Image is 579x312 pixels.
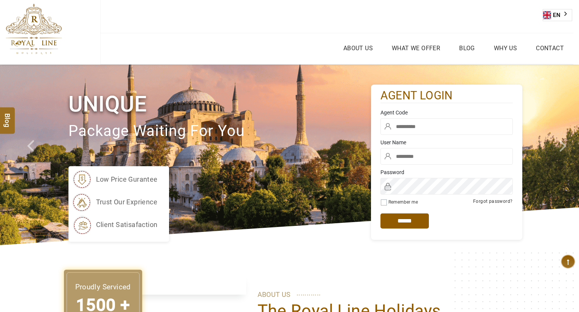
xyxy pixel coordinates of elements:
[380,168,513,176] label: Password
[543,9,572,21] aside: Language selected: English
[380,139,513,146] label: User Name
[380,109,513,116] label: Agent Code
[388,199,418,205] label: Remember me
[296,287,321,299] span: ............
[534,43,566,54] a: Contact
[543,9,572,21] a: EN
[72,170,158,189] li: low price gurantee
[390,43,442,54] a: What we Offer
[550,65,579,245] a: Check next image
[492,43,519,54] a: Why Us
[457,43,477,54] a: Blog
[3,113,12,120] span: Blog
[6,3,62,54] img: The Royal Line Holidays
[258,289,511,300] p: ABOUT US
[68,90,371,118] h1: Unique
[68,119,371,144] p: package waiting for you
[543,9,572,21] div: Language
[72,215,158,234] li: client satisafaction
[380,88,513,103] h2: agent login
[72,193,158,212] li: trust our exprience
[342,43,375,54] a: About Us
[17,65,47,245] a: Check next prev
[473,199,512,204] a: Forgot password?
